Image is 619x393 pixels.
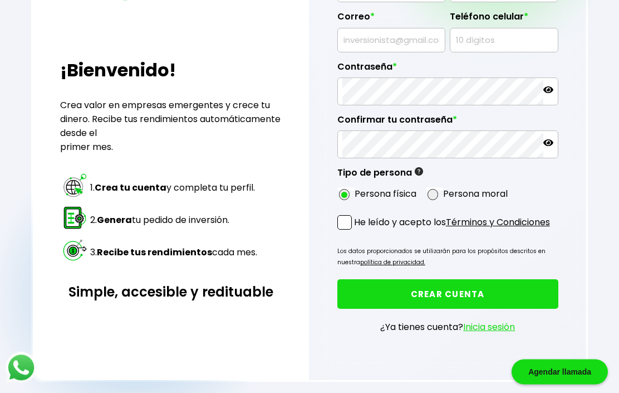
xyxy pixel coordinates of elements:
label: Teléfono celular [450,12,558,28]
p: Los datos proporcionados se utilizarán para los propósitos descritos en nuestra [337,246,558,269]
input: 10 dígitos [455,29,553,52]
p: ¿Ya tienes cuenta? [380,321,515,334]
a: política de privacidad. [360,259,425,267]
td: 2. tu pedido de inversión. [90,205,258,236]
label: Persona física [355,187,416,201]
div: Agendar llamada [512,360,608,385]
td: 1. y completa tu perfil. [90,172,258,203]
h2: ¡Bienvenido! [60,57,281,84]
strong: Recibe tus rendimientos [97,246,212,259]
img: paso 1 [62,173,88,199]
p: He leído y acepto los [354,216,550,230]
img: paso 2 [62,205,88,231]
label: Correo [337,12,445,28]
strong: Genera [97,214,132,227]
label: Tipo de persona [337,168,423,185]
td: 3. cada mes. [90,237,258,268]
input: inversionista@gmail.com [342,29,440,52]
strong: Crea tu cuenta [95,182,166,195]
button: CREAR CUENTA [337,280,558,309]
img: gfR76cHglkPwleuBLjWdxeZVvX9Wp6JBDmjRYY8JYDQn16A2ICN00zLTgIroGa6qie5tIuWH7V3AapTKqzv+oMZsGfMUqL5JM... [415,168,423,176]
a: Términos y Condiciones [446,216,550,229]
label: Contraseña [337,62,558,79]
a: Inicia sesión [463,321,515,334]
img: logos_whatsapp-icon.242b2217.svg [6,352,37,384]
h3: Simple, accesible y redituable [60,283,281,302]
img: paso 3 [62,237,88,264]
label: Confirmar tu contraseña [337,115,558,132]
label: Persona moral [443,187,508,201]
p: Crea valor en empresas emergentes y crece tu dinero. Recibe tus rendimientos automáticamente desd... [60,99,281,154]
